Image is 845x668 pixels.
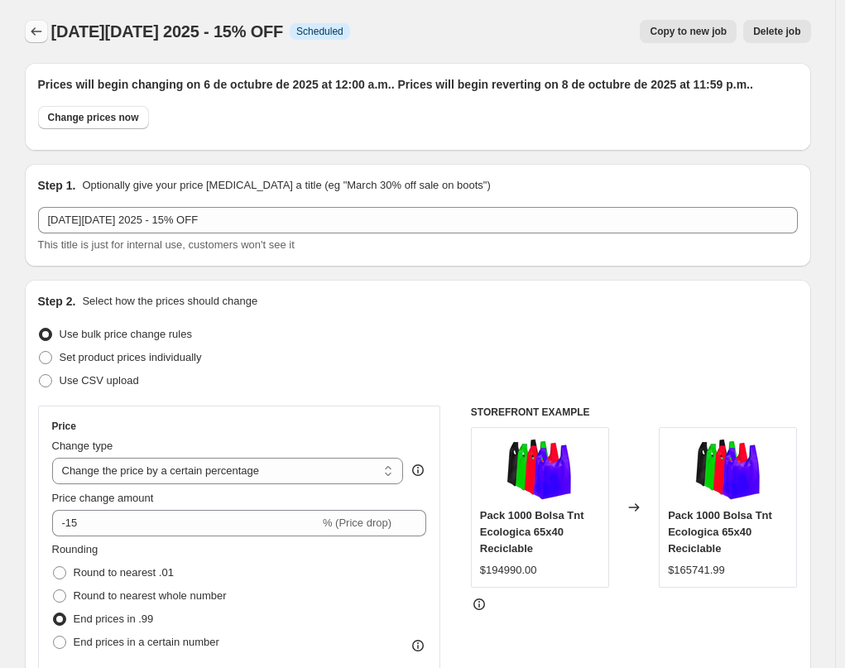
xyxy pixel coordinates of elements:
div: help [410,462,426,478]
span: Delete job [753,25,800,38]
span: Use bulk price change rules [60,328,192,340]
span: End prices in a certain number [74,636,219,648]
h6: STOREFRONT EXAMPLE [471,406,798,419]
span: Pack 1000 Bolsa Tnt Ecologica 65x40 Reciclable [480,509,584,555]
span: Pack 1000 Bolsa Tnt Ecologica 65x40 Reciclable [668,509,772,555]
h2: Prices will begin changing on 6 de octubre de 2025 at 12:00 a.m.. Prices will begin reverting on ... [38,76,798,93]
button: Change prices now [38,106,149,129]
button: Price change jobs [25,20,48,43]
span: Change type [52,440,113,452]
p: Optionally give your price [MEDICAL_DATA] a title (eg "March 30% off sale on boots") [82,177,490,194]
span: [DATE][DATE] 2025 - 15% OFF [51,22,284,41]
h3: Price [52,420,76,433]
img: pack-1000-bolsa-tnt-ecologica-65x40-reciclable-265705_80x.jpg [695,436,761,502]
div: $194990.00 [480,562,537,579]
span: End prices in .99 [74,613,154,625]
h2: Step 1. [38,177,76,194]
span: Price change amount [52,492,154,504]
span: % (Price drop) [323,517,391,529]
div: $165741.99 [668,562,725,579]
span: Use CSV upload [60,374,139,387]
img: pack-1000-bolsa-tnt-ecologica-65x40-reciclable-265705_80x.jpg [507,436,573,502]
input: 30% off holiday sale [38,207,798,233]
input: -15 [52,510,319,536]
span: Change prices now [48,111,139,124]
p: Select how the prices should change [82,293,257,310]
span: Round to nearest .01 [74,566,174,579]
button: Delete job [743,20,810,43]
button: Copy to new job [640,20,737,43]
span: Set product prices individually [60,351,202,363]
span: Rounding [52,543,98,555]
span: This title is just for internal use, customers won't see it [38,238,295,251]
span: Copy to new job [650,25,727,38]
span: Round to nearest whole number [74,589,227,602]
span: Scheduled [296,25,343,38]
h2: Step 2. [38,293,76,310]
